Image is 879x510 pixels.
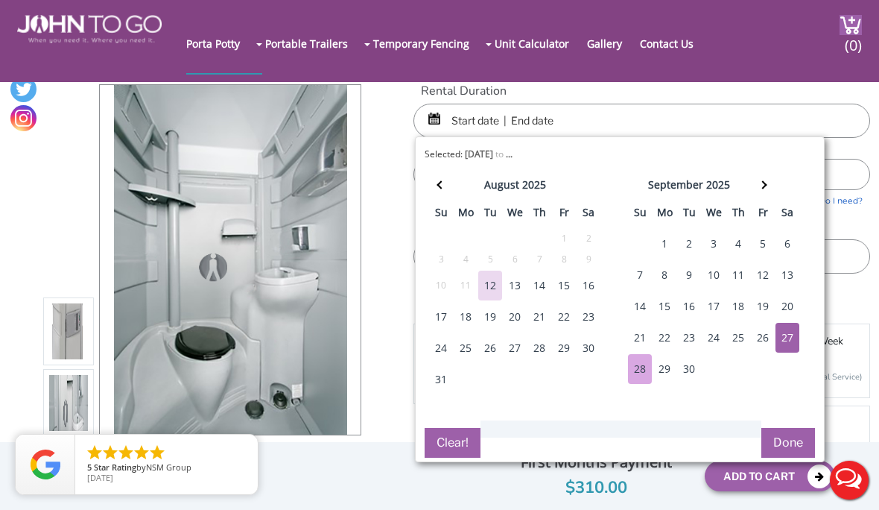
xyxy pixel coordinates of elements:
[413,104,870,138] input: Start date | End date
[429,251,453,268] div: 3
[628,260,652,290] div: 7
[148,444,166,462] li: 
[706,174,730,195] div: 2025
[10,76,37,102] a: Twitter
[94,462,136,473] span: Star Rating
[552,302,576,332] div: 22
[10,105,37,131] a: Instagram
[454,302,477,332] div: 18
[552,230,576,247] div: 1
[86,444,104,462] li: 
[628,292,652,321] div: 14
[628,323,652,353] div: 21
[677,292,701,321] div: 16
[653,292,676,321] div: 15
[484,174,519,195] div: august
[844,23,862,55] span: (0)
[373,13,484,73] a: Temporary Fencing
[429,202,454,229] th: su
[726,229,750,259] div: 4
[751,260,775,290] div: 12
[726,323,750,353] div: 25
[495,148,504,160] span: to
[552,202,577,229] th: fr
[87,462,92,473] span: 5
[478,251,502,268] div: 5
[527,251,551,268] div: 7
[577,202,601,229] th: sa
[751,323,775,353] div: 26
[677,229,701,259] div: 2
[454,333,477,363] div: 25
[775,323,799,353] div: 27
[775,260,799,290] div: 13
[506,148,513,160] b: ...
[499,450,694,475] div: First Months Payment
[726,292,750,321] div: 18
[702,292,726,321] div: 17
[527,333,551,363] div: 28
[413,190,870,207] a: How Many Do I need?
[577,271,600,300] div: 16
[478,302,502,332] div: 19
[552,251,576,268] div: 8
[454,202,478,229] th: mo
[653,354,676,384] div: 29
[465,148,493,160] b: [DATE]
[413,218,870,236] label: Delivery Info
[413,83,870,100] label: Rental Duration
[653,323,676,353] div: 22
[751,202,775,229] th: fr
[503,202,527,229] th: we
[499,475,694,501] div: $310.00
[761,428,815,458] button: Done
[503,271,527,300] div: 13
[114,85,347,436] img: Product
[87,463,246,473] span: by
[775,202,800,229] th: sa
[527,202,552,229] th: th
[775,292,799,321] div: 20
[653,202,677,229] th: mo
[425,148,463,160] span: Selected:
[478,202,503,229] th: tu
[503,302,527,332] div: 20
[648,174,703,195] div: september
[628,354,652,384] div: 28
[429,277,453,294] div: 10
[577,302,600,332] div: 23
[653,260,676,290] div: 8
[819,450,879,510] button: Live Chat
[702,202,726,229] th: we
[17,15,161,43] img: JOHN to go
[503,251,527,268] div: 6
[527,271,551,300] div: 14
[133,444,150,462] li: 
[552,333,576,363] div: 29
[146,462,191,473] span: NSM Group
[677,202,702,229] th: tu
[186,13,255,73] a: Porta Potty
[117,444,135,462] li: 
[413,289,870,321] h2: Additional Options
[429,365,453,394] div: 31
[429,333,453,363] div: 24
[503,333,527,363] div: 27
[751,229,775,259] div: 5
[628,202,653,229] th: su
[31,450,60,479] img: Review Rating
[840,15,862,35] img: cart a
[101,444,119,462] li: 
[677,354,701,384] div: 30
[577,251,600,268] div: 9
[495,13,584,73] a: Unit Calculator
[552,271,576,300] div: 15
[587,13,637,73] a: Gallery
[527,302,551,332] div: 21
[726,260,750,290] div: 11
[640,13,708,73] a: Contact Us
[522,174,546,195] div: 2025
[577,230,600,247] div: 2
[478,271,502,300] div: 12
[775,229,799,259] div: 6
